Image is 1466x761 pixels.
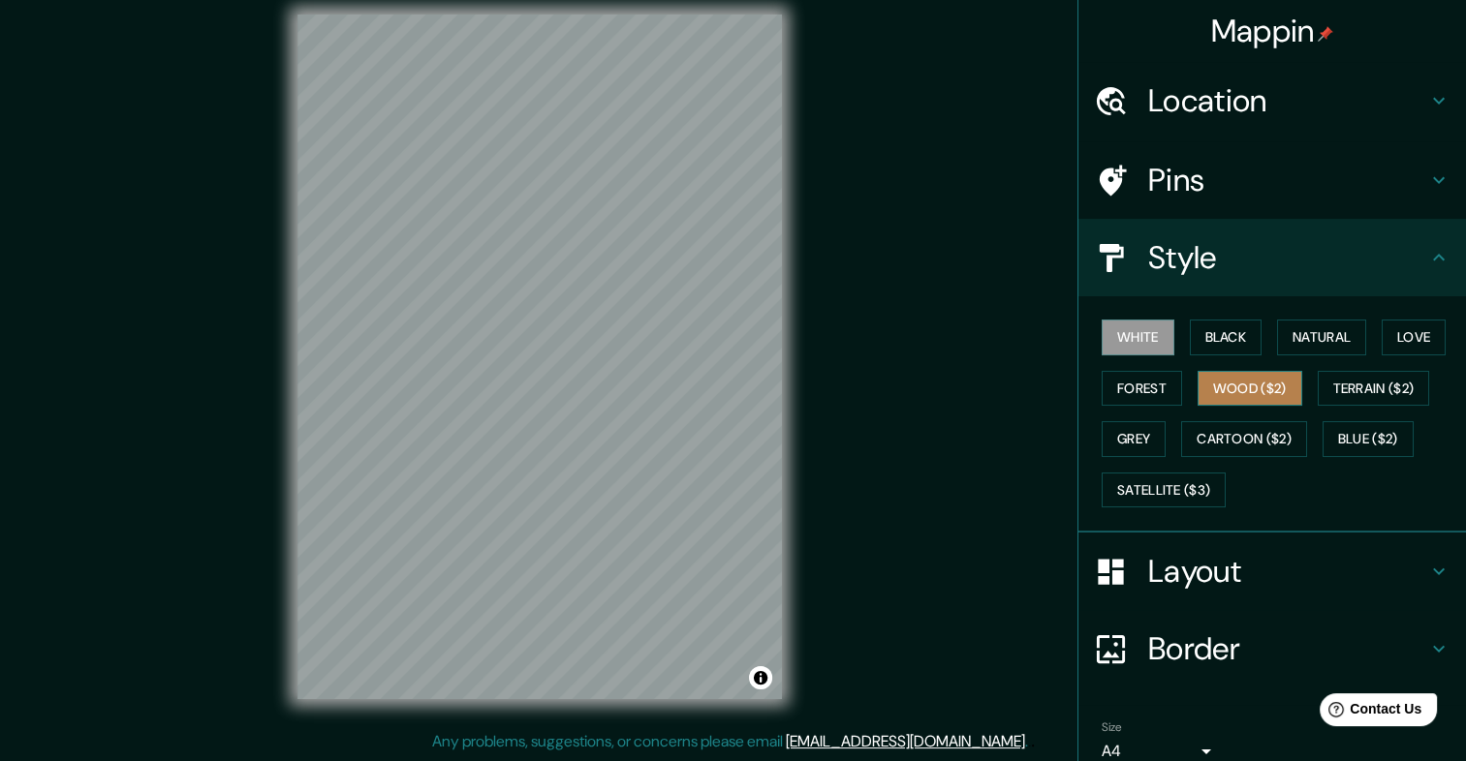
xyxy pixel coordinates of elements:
iframe: Help widget launcher [1294,685,1445,740]
div: Layout [1078,533,1466,610]
button: Satellite ($3) [1102,472,1226,508]
button: Terrain ($2) [1318,371,1430,407]
p: Any problems, suggestions, or concerns please email . [432,730,1028,753]
div: . [1028,730,1031,753]
div: Style [1078,219,1466,296]
button: Grey [1102,421,1166,457]
div: Pins [1078,141,1466,219]
h4: Pins [1148,161,1427,199]
canvas: Map [297,15,782,699]
div: Border [1078,610,1466,687]
button: Blue ($2) [1323,421,1414,457]
button: Cartoon ($2) [1181,421,1307,457]
button: Wood ($2) [1198,371,1302,407]
h4: Mappin [1211,12,1334,50]
button: Black [1190,320,1263,355]
button: Toggle attribution [749,666,772,689]
label: Size [1102,719,1122,736]
div: . [1031,730,1035,753]
h4: Location [1148,81,1427,120]
img: pin-icon.png [1318,26,1333,42]
button: Forest [1102,371,1182,407]
button: White [1102,320,1174,355]
a: [EMAIL_ADDRESS][DOMAIN_NAME] [786,731,1025,751]
h4: Border [1148,629,1427,668]
h4: Layout [1148,552,1427,591]
button: Natural [1277,320,1366,355]
button: Love [1382,320,1446,355]
div: Location [1078,62,1466,139]
h4: Style [1148,238,1427,277]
